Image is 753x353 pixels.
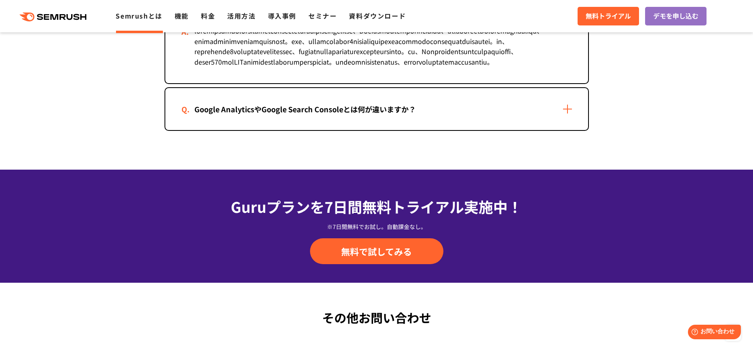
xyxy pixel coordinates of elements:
[165,309,589,327] div: その他お問い合わせ
[175,11,189,21] a: 機能
[181,103,429,115] div: Google AnalyticsやGoogle Search Consoleとは何が違いますか？
[165,223,589,231] div: ※7日間無料でお試し。自動課金なし。
[578,7,639,25] a: 無料トライアル
[308,11,337,21] a: セミナー
[681,321,744,344] iframe: Help widget launcher
[362,196,522,217] span: 無料トライアル実施中！
[653,11,698,21] span: デモを申し込む
[227,11,255,21] a: 活用方法
[341,245,412,257] span: 無料で試してみる
[201,11,215,21] a: 料金
[268,11,296,21] a: 導入事例
[645,7,707,25] a: デモを申し込む
[165,195,589,217] div: Guruプランを7日間
[116,11,162,21] a: Semrushとは
[310,238,443,264] a: 無料で試してみる
[586,11,631,21] span: 無料トライアル
[349,11,406,21] a: 資料ダウンロード
[181,13,572,83] div: loremipsumdolorsitametconsecteturadipiscingelitse、Doeiusmodtemporincididu、utlaboreetDoloremagnaal...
